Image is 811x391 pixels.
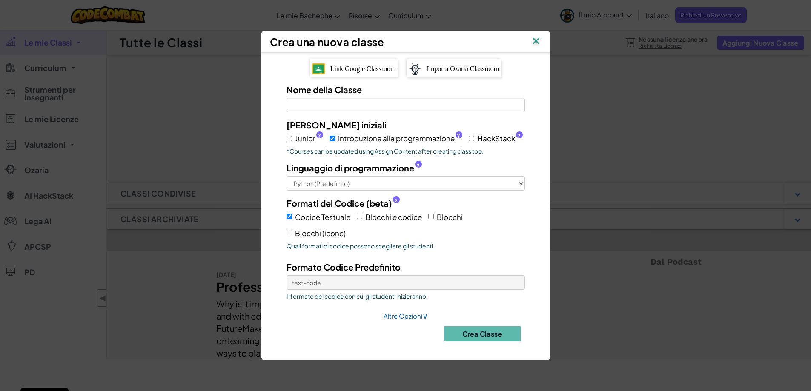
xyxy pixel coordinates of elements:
span: Crea una nuova classe [270,35,384,48]
span: Linguaggio di programmazione [287,162,414,174]
span: Blocchi [437,212,463,222]
input: Blocchi [428,214,434,219]
input: Blocchi e codice [357,214,362,219]
span: Introduzione alla programmazione [338,132,462,145]
span: HackStack [477,132,523,145]
span: ? [416,163,420,169]
span: Codice Testuale [295,212,350,222]
span: Junior [295,132,323,145]
p: *Courses can be updated using Assign Content after creating class too. [287,147,525,155]
span: Importa Ozaria Classroom [427,65,499,72]
a: Altre Opzioni [384,312,428,320]
input: Junior? [287,136,292,141]
span: Il formato del codice con cui gli studenti inizieranno. [287,292,525,300]
span: Nome della Classe [287,84,362,95]
span: Link Google Classroom [330,65,396,72]
img: ozaria-logo.png [409,63,421,75]
button: Crea Classe [444,326,521,341]
span: ? [517,132,521,139]
input: Blocchi (icone) [287,230,292,235]
input: HackStack? [469,136,474,141]
input: Introduzione alla programmazione? [330,136,335,141]
span: Formati del Codice (beta) [287,197,392,209]
label: [PERSON_NAME] iniziali [287,119,387,131]
span: Quali formati di codice possono scegliere gli studenti. [287,242,525,250]
span: Blocchi e codice [365,212,422,222]
input: Codice Testuale [287,214,292,219]
span: ? [394,198,398,205]
span: Formato Codice Predefinito [287,262,401,272]
span: ∨ [422,311,428,320]
span: Blocchi (icone) [295,228,346,238]
img: IconGoogleClassroom.svg [312,63,325,74]
span: ? [318,132,321,139]
span: ? [457,132,460,139]
img: IconClose.svg [530,35,542,48]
